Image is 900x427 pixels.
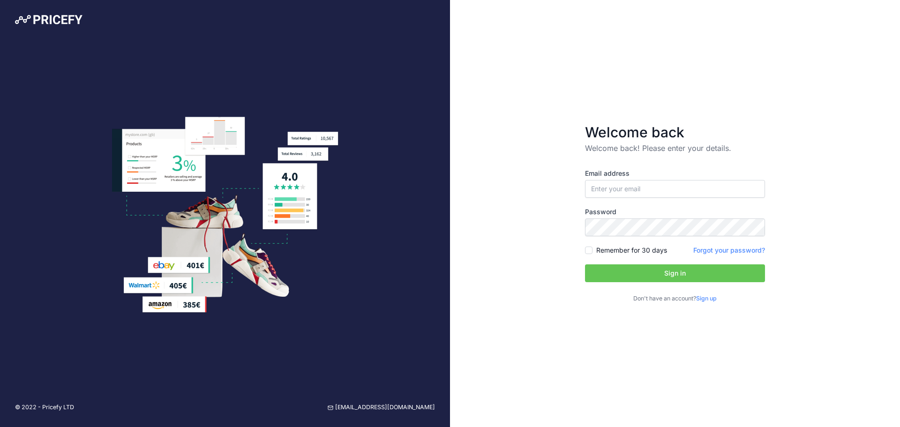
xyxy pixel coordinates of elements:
[585,207,765,217] label: Password
[328,403,435,412] a: [EMAIL_ADDRESS][DOMAIN_NAME]
[585,169,765,178] label: Email address
[15,15,82,24] img: Pricefy
[585,294,765,303] p: Don't have an account?
[596,246,667,255] label: Remember for 30 days
[15,403,74,412] p: © 2022 - Pricefy LTD
[585,264,765,282] button: Sign in
[696,295,717,302] a: Sign up
[585,142,765,154] p: Welcome back! Please enter your details.
[585,124,765,141] h3: Welcome back
[693,246,765,254] a: Forgot your password?
[585,180,765,198] input: Enter your email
